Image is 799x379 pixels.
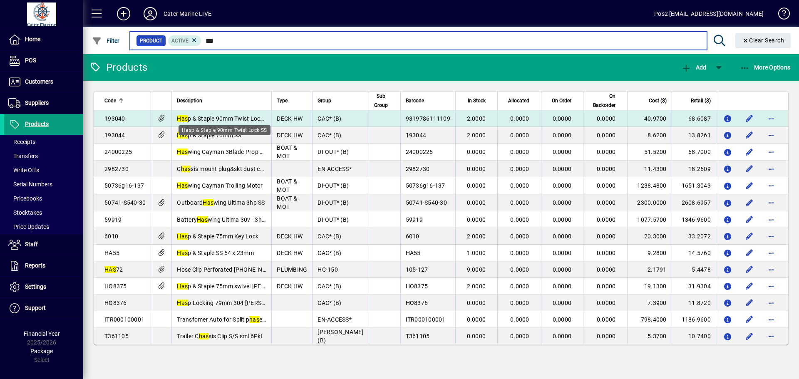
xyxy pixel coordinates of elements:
[597,300,616,306] span: 0.0000
[406,283,428,290] span: HO8375
[137,6,164,21] button: Profile
[8,181,52,188] span: Serial Numbers
[510,316,529,323] span: 0.0000
[406,182,445,189] span: 50736g16-137
[277,195,297,210] span: BOAT & MOT
[467,182,486,189] span: 0.0000
[672,161,716,177] td: 18.2609
[177,166,281,172] span: C sis mount plug&skt dust cap sz18
[92,37,120,44] span: Filter
[467,132,486,139] span: 2.0000
[406,233,419,240] span: 6010
[177,115,188,122] em: Has
[597,216,616,223] span: 0.0000
[672,295,716,311] td: 11.8720
[406,250,421,256] span: HA55
[597,250,616,256] span: 0.0000
[177,333,263,339] span: Trailer C sis Clip S/S sml 6Pkt
[4,163,83,177] a: Write Offs
[672,245,716,261] td: 14.5760
[743,280,756,293] button: Edit
[764,263,778,276] button: More options
[553,216,572,223] span: 0.0000
[318,233,341,240] span: CAC* (B)
[467,283,486,290] span: 2.0000
[177,250,254,256] span: p & Staple SS 54 x 23mm
[318,316,352,323] span: EN-ACCESS*
[553,266,572,273] span: 0.0000
[467,300,486,306] span: 0.0000
[249,316,259,323] em: has
[318,283,341,290] span: CAC* (B)
[406,96,424,105] span: Barcode
[104,283,127,290] span: HO8375
[4,191,83,206] a: Pricebooks
[318,132,341,139] span: CAC* (B)
[4,298,83,319] a: Support
[318,96,331,105] span: Group
[277,96,307,105] div: Type
[735,33,791,48] button: Clear
[104,266,123,273] span: 72
[177,115,271,122] span: p & Staple 90mm Twist Lock SS
[627,127,671,144] td: 8.6200
[177,182,263,189] span: wing Cayman Trolling Motor
[177,216,273,223] span: Battery wing Ultima 30v - 3hp SS
[654,7,764,20] div: Pos2 [EMAIL_ADDRESS][DOMAIN_NAME]
[406,199,447,206] span: 50741-S540-30
[740,64,791,71] span: More Options
[104,333,129,339] span: T361105
[406,216,423,223] span: 59919
[8,167,39,173] span: Write Offs
[597,199,616,206] span: 0.0000
[672,311,716,328] td: 1186.9600
[277,115,303,122] span: DECK HW
[553,149,572,155] span: 0.0000
[553,316,572,323] span: 0.0000
[597,115,616,122] span: 0.0000
[764,196,778,209] button: More options
[406,333,430,339] span: T361105
[467,115,486,122] span: 2.0000
[764,280,778,293] button: More options
[164,7,211,20] div: Cater Marine LIVE
[177,233,258,240] span: p & Staple 75mm Key Lock
[553,115,572,122] span: 0.0000
[277,96,288,105] span: Type
[90,33,122,48] button: Filter
[546,96,579,105] div: On Order
[597,149,616,155] span: 0.0000
[177,283,188,290] em: Has
[679,60,708,75] button: Add
[467,216,486,223] span: 0.0000
[510,300,529,306] span: 0.0000
[25,305,46,311] span: Support
[177,149,188,155] em: Has
[627,245,671,261] td: 9.2800
[177,300,188,306] em: Has
[672,228,716,245] td: 33.2072
[168,35,201,46] mat-chip: Activation Status: Active
[461,96,493,105] div: In Stock
[743,179,756,192] button: Edit
[177,96,202,105] span: Description
[627,161,671,177] td: 11.4300
[510,250,529,256] span: 0.0000
[406,96,450,105] div: Barcode
[597,333,616,339] span: 0.0000
[467,333,486,339] span: 0.0000
[104,316,144,323] span: ITR000100001
[318,329,363,344] span: [PERSON_NAME] (B)
[691,96,711,105] span: Retail ($)
[742,37,784,44] span: Clear Search
[597,233,616,240] span: 0.0000
[177,149,288,155] span: wing Cayman 3Blade Prop 9.3" 50736
[104,96,146,105] div: Code
[588,92,623,110] div: On Backorder
[4,234,83,255] a: Staff
[597,283,616,290] span: 0.0000
[672,261,716,278] td: 5.4478
[140,37,162,45] span: Product
[588,92,615,110] span: On Backorder
[25,262,45,269] span: Reports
